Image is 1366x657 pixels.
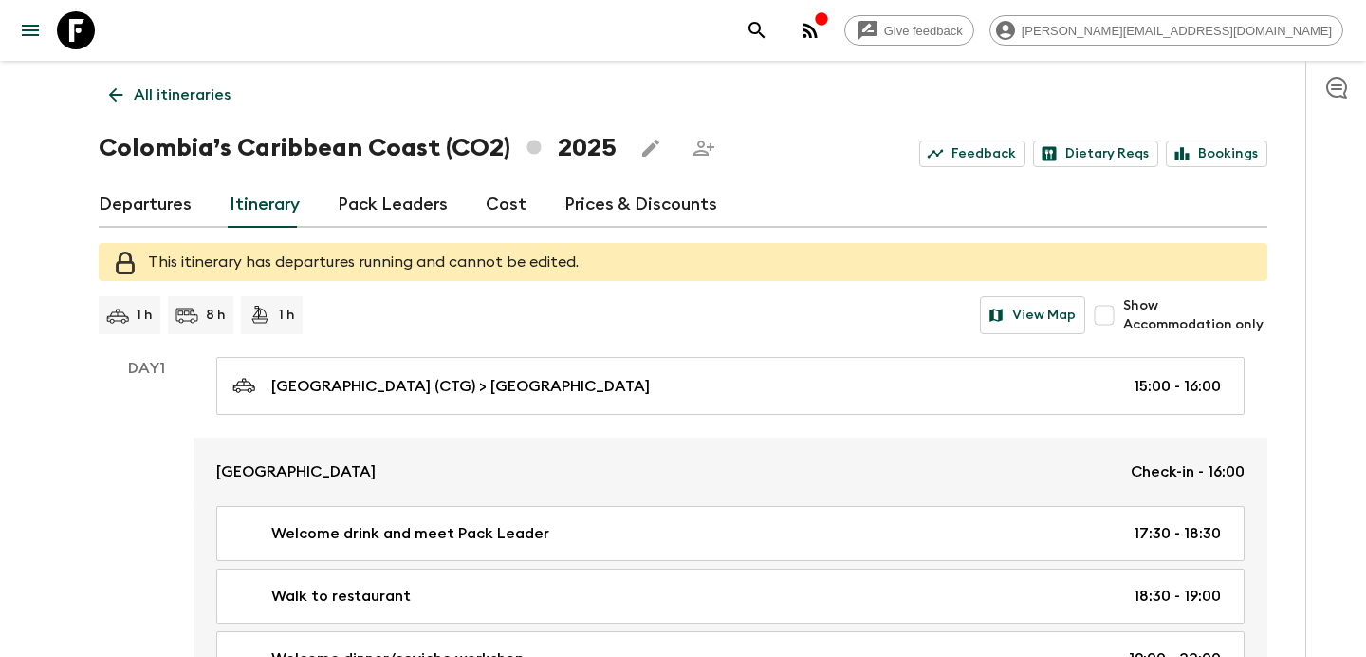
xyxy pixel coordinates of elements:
[564,182,717,228] a: Prices & Discounts
[685,129,723,167] span: Share this itinerary
[279,306,295,325] p: 1 h
[216,506,1245,561] a: Welcome drink and meet Pack Leader17:30 - 18:30
[874,24,973,38] span: Give feedback
[99,129,617,167] h1: Colombia’s Caribbean Coast (CO2) 2025
[216,357,1245,415] a: [GEOGRAPHIC_DATA] (CTG) > [GEOGRAPHIC_DATA]15:00 - 16:00
[486,182,526,228] a: Cost
[271,375,650,398] p: [GEOGRAPHIC_DATA] (CTG) > [GEOGRAPHIC_DATA]
[1134,375,1221,398] p: 15:00 - 16:00
[194,438,1267,506] a: [GEOGRAPHIC_DATA]Check-in - 16:00
[1134,522,1221,545] p: 17:30 - 18:30
[99,357,194,380] p: Day 1
[338,182,448,228] a: Pack Leaders
[230,182,300,228] a: Itinerary
[738,11,776,49] button: search adventures
[134,84,231,106] p: All itineraries
[99,76,241,114] a: All itineraries
[989,15,1343,46] div: [PERSON_NAME][EMAIL_ADDRESS][DOMAIN_NAME]
[271,522,549,545] p: Welcome drink and meet Pack Leader
[1123,296,1267,334] span: Show Accommodation only
[919,141,1025,167] a: Feedback
[216,460,376,483] p: [GEOGRAPHIC_DATA]
[1131,460,1245,483] p: Check-in - 16:00
[137,306,153,325] p: 1 h
[99,182,192,228] a: Departures
[11,11,49,49] button: menu
[1134,585,1221,608] p: 18:30 - 19:00
[1011,24,1342,38] span: [PERSON_NAME][EMAIL_ADDRESS][DOMAIN_NAME]
[844,15,974,46] a: Give feedback
[271,585,411,608] p: Walk to restaurant
[206,306,226,325] p: 8 h
[148,254,579,270] span: This itinerary has departures running and cannot be edited.
[216,569,1245,624] a: Walk to restaurant18:30 - 19:00
[1166,141,1267,167] a: Bookings
[632,129,670,167] button: Edit this itinerary
[980,296,1085,334] button: View Map
[1033,141,1158,167] a: Dietary Reqs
